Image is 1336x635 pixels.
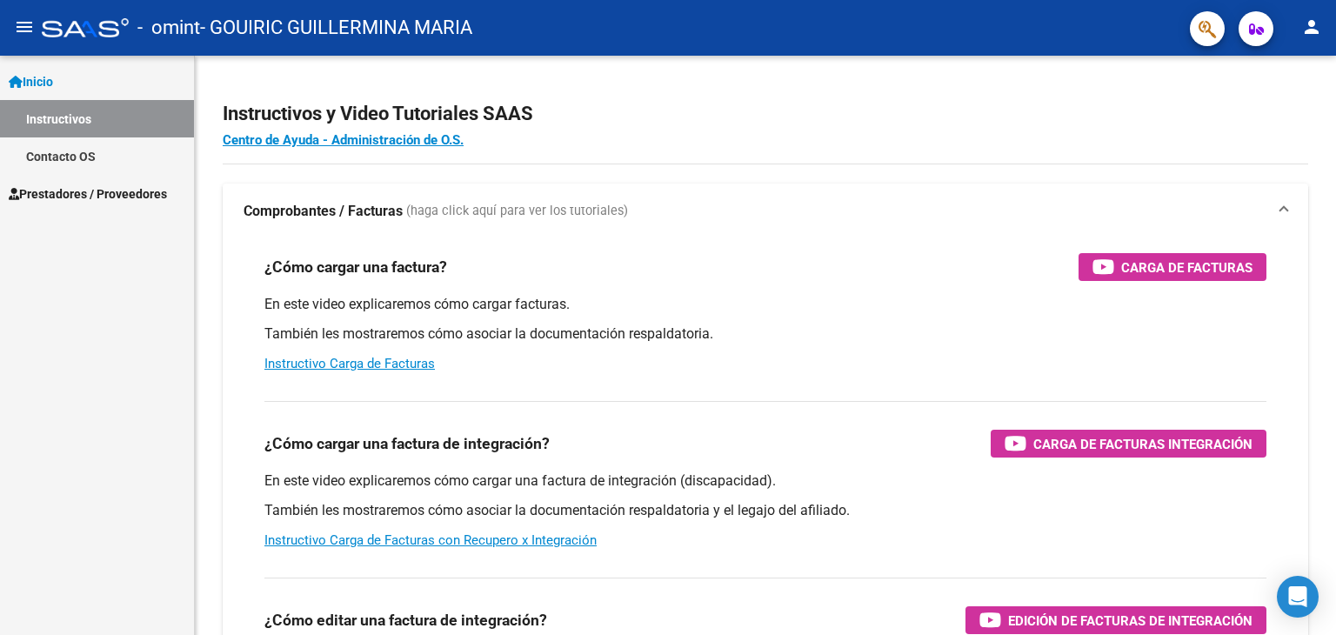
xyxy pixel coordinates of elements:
[264,532,597,548] a: Instructivo Carga de Facturas con Recupero x Integración
[264,471,1266,491] p: En este video explicaremos cómo cargar una factura de integración (discapacidad).
[137,9,200,47] span: - omint
[1008,610,1252,632] span: Edición de Facturas de integración
[1033,433,1252,455] span: Carga de Facturas Integración
[223,184,1308,239] mat-expansion-panel-header: Comprobantes / Facturas (haga click aquí para ver los tutoriales)
[264,324,1266,344] p: También les mostraremos cómo asociar la documentación respaldatoria.
[991,430,1266,458] button: Carga de Facturas Integración
[9,184,167,204] span: Prestadores / Proveedores
[9,72,53,91] span: Inicio
[264,608,547,632] h3: ¿Cómo editar una factura de integración?
[264,295,1266,314] p: En este video explicaremos cómo cargar facturas.
[1301,17,1322,37] mat-icon: person
[264,431,550,456] h3: ¿Cómo cargar una factura de integración?
[244,202,403,221] strong: Comprobantes / Facturas
[264,356,435,371] a: Instructivo Carga de Facturas
[264,255,447,279] h3: ¿Cómo cargar una factura?
[406,202,628,221] span: (haga click aquí para ver los tutoriales)
[223,132,464,148] a: Centro de Ayuda - Administración de O.S.
[965,606,1266,634] button: Edición de Facturas de integración
[14,17,35,37] mat-icon: menu
[200,9,472,47] span: - GOUIRIC GUILLERMINA MARIA
[1079,253,1266,281] button: Carga de Facturas
[1121,257,1252,278] span: Carga de Facturas
[264,501,1266,520] p: También les mostraremos cómo asociar la documentación respaldatoria y el legajo del afiliado.
[223,97,1308,130] h2: Instructivos y Video Tutoriales SAAS
[1277,576,1319,618] div: Open Intercom Messenger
